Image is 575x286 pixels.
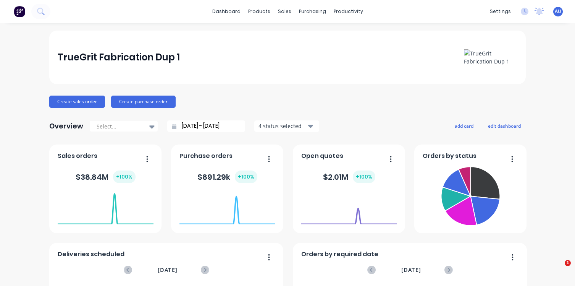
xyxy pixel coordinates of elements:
a: dashboard [208,6,244,17]
span: Sales orders [58,151,97,161]
div: $ 891.29k [197,171,257,183]
span: Orders by status [423,151,476,161]
iframe: Intercom live chat [549,260,567,278]
span: Open quotes [301,151,343,161]
div: + 100 % [113,171,136,183]
img: TrueGrit Fabrication Dup 1 [464,49,517,65]
div: 4 status selected [258,122,307,130]
span: Purchase orders [179,151,233,161]
button: 4 status selected [254,120,319,132]
div: + 100 % [235,171,257,183]
div: TrueGrit Fabrication Dup 1 [58,50,180,65]
span: 1 [565,260,571,266]
div: settings [486,6,515,17]
div: sales [274,6,295,17]
button: edit dashboard [483,121,526,131]
div: productivity [330,6,367,17]
div: $ 2.01M [323,171,375,183]
button: Create purchase order [111,96,176,108]
span: [DATE] [401,266,421,274]
button: Create sales order [49,96,105,108]
div: purchasing [295,6,330,17]
span: Orders by required date [301,250,378,259]
img: Factory [14,6,25,17]
button: add card [450,121,478,131]
span: [DATE] [158,266,178,274]
div: products [244,6,274,17]
span: AU [555,8,561,15]
div: $ 38.84M [76,171,136,183]
div: + 100 % [353,171,375,183]
div: Overview [49,119,83,134]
